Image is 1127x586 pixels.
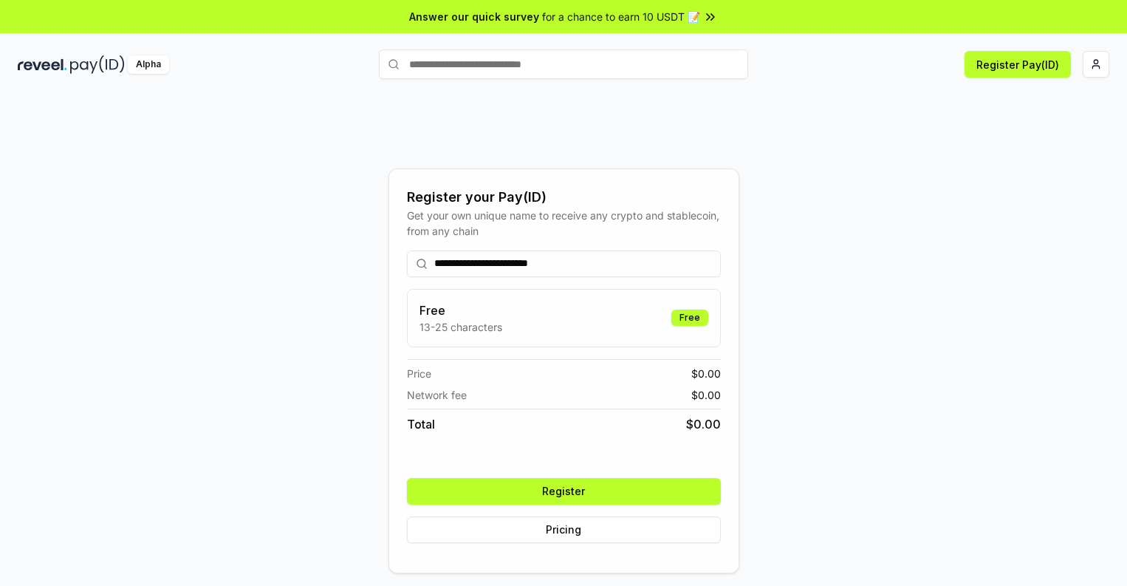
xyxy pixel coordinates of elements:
[407,366,431,381] span: Price
[18,55,67,74] img: reveel_dark
[419,301,502,319] h3: Free
[128,55,169,74] div: Alpha
[407,208,721,239] div: Get your own unique name to receive any crypto and stablecoin, from any chain
[419,319,502,335] p: 13-25 characters
[686,415,721,433] span: $ 0.00
[407,517,721,543] button: Pricing
[542,9,700,24] span: for a chance to earn 10 USDT 📝
[407,478,721,505] button: Register
[407,415,435,433] span: Total
[691,387,721,403] span: $ 0.00
[691,366,721,381] span: $ 0.00
[407,387,467,403] span: Network fee
[965,51,1071,78] button: Register Pay(ID)
[70,55,125,74] img: pay_id
[407,187,721,208] div: Register your Pay(ID)
[409,9,539,24] span: Answer our quick survey
[671,310,708,326] div: Free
